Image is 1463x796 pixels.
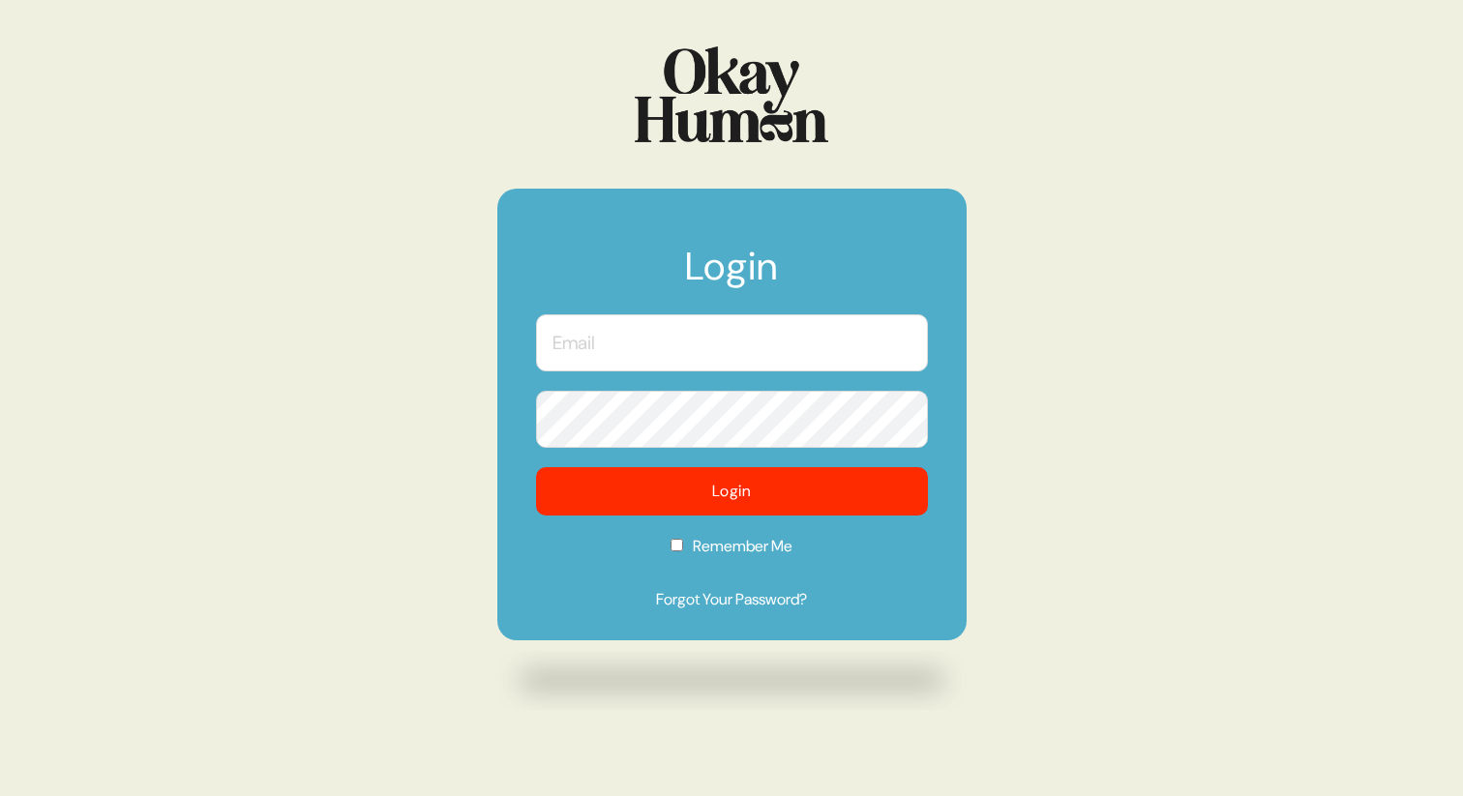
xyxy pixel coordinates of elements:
button: Login [536,467,928,516]
a: Forgot Your Password? [536,588,928,611]
label: Remember Me [536,535,928,571]
input: Remember Me [671,539,683,551]
input: Email [536,314,928,371]
h1: Login [536,247,928,305]
img: Logo [635,46,828,142]
img: Drop shadow [497,650,967,711]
